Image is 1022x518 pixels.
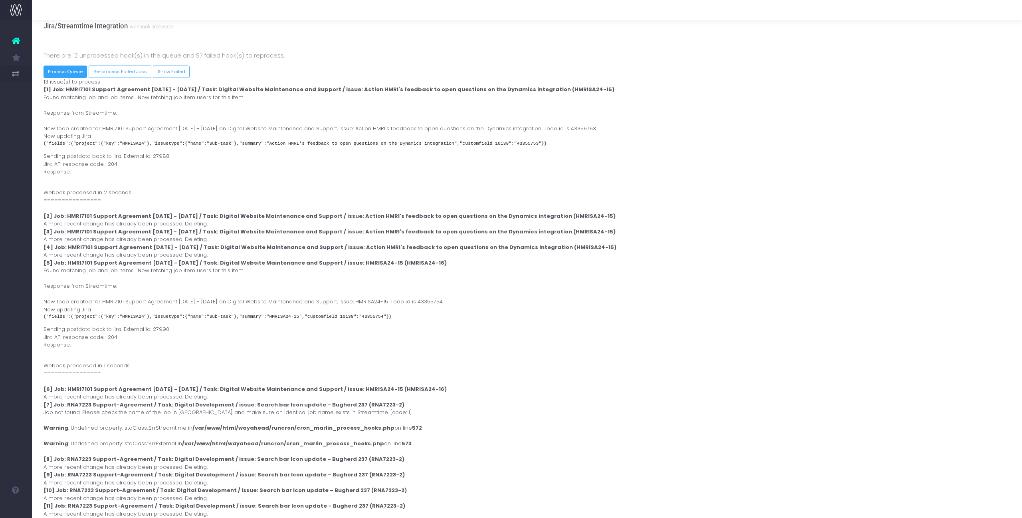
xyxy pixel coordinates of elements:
[182,440,384,447] b: /var/www/html/wayahead/runcron/cron_marlin_process_hooks.php
[89,66,151,78] button: Re-process Failed Jobs
[44,440,68,447] b: Warning
[44,66,87,78] button: Process Queue
[44,259,447,267] strong: [5] Job: HMRI7101 Support Agreement [DATE] - [DATE] / Task: Digital Website Maintenance and Suppo...
[10,502,22,514] img: images/default_profile_image.png
[412,424,422,432] b: 572
[44,401,404,408] strong: [7] Job: RNA7223 Support-Agreement / Task: Digital Development / issue: Search bar Icon update – ...
[153,66,190,78] a: Show Failed
[44,313,1011,320] pre: {"fields":{"project":{"key":"HMRISA24"},"issuetype":{"name":"Sub-task"},"summary":"HMRISA24-15","...
[192,424,394,432] b: /var/www/html/wayahead/runcron/cron_marlin_process_hooks.php
[44,385,447,393] strong: [6] Job: HMRI7101 Support Agreement [DATE] - [DATE] / Task: Digital Website Maintenance and Suppo...
[44,228,616,235] strong: [3] Job: HMRI7101 Support Agreement [DATE] - [DATE] / Task: Digital Website Maintenance and Suppo...
[44,486,407,494] strong: [10] Job: RNA7223 Support-Agreement / Task: Digital Development / issue: Search bar Icon update –...
[44,140,1011,147] pre: {"fields":{"project":{"key":"HMRISA24"},"issuetype":{"name":"Sub-task"},"summary":"Action HMRI's ...
[44,51,1011,60] p: There are 12 unprocessed hook(s) in the queue and 97 failed hook(s) to reprocess.
[44,471,405,478] strong: [9] Job: RNA7223 Support-Agreement / Task: Digital Development / issue: Search bar Icon update – ...
[44,243,616,251] strong: [4] Job: HMRI7101 Support Agreement [DATE] - [DATE] / Task: Digital Website Maintenance and Suppo...
[44,86,614,93] strong: [1] Job: HMRI7101 Support Agreement [DATE] - [DATE] / Task: Digital Website Maintenance and Suppo...
[44,212,616,220] strong: [2] Job: HMRI7101 Support Agreement [DATE] - [DATE] / Task: Digital Website Maintenance and Suppo...
[402,440,412,447] b: 573
[44,424,68,432] b: Warning
[44,502,405,510] strong: [11] Job: RNA7223 Support-Agreement / Task: Digital Development / issue: Search bar Icon update –...
[128,22,174,30] small: webhook processor
[44,455,404,463] strong: [8] Job: RNA7223 Support-Agreement / Task: Digital Development / issue: Search bar Icon update – ...
[44,22,174,30] h3: Jira/Streamtime Integration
